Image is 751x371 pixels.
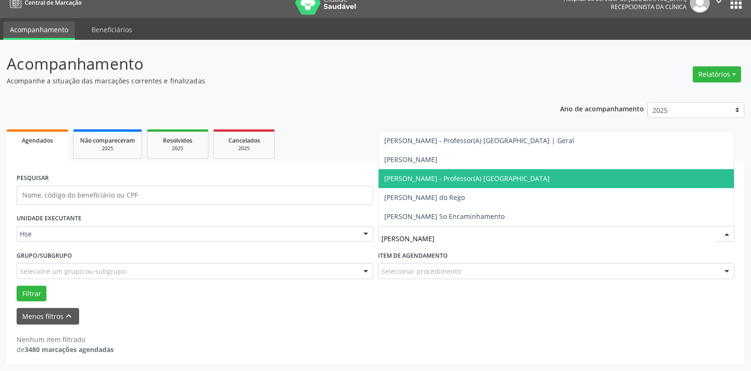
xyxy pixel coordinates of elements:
span: Recepcionista da clínica [611,3,687,11]
span: Agendados [22,136,53,145]
input: Selecione um profissional [381,229,715,248]
div: Nenhum item filtrado [17,335,114,344]
i: keyboard_arrow_up [63,311,74,321]
div: de [17,344,114,354]
span: Selecione um grupo ou subgrupo [20,266,126,276]
span: [PERSON_NAME] So Encaminhamento [384,212,505,221]
span: [PERSON_NAME] - Professor(A) [GEOGRAPHIC_DATA] [384,174,550,183]
label: PESQUISAR [17,171,49,186]
div: 2025 [154,145,201,152]
button: Filtrar [17,286,46,302]
p: Acompanhe a situação das marcações correntes e finalizadas [7,76,523,86]
div: 2025 [80,145,135,152]
label: UNIDADE EXECUTANTE [17,211,81,226]
label: Item de agendamento [378,248,448,263]
span: Cancelados [228,136,260,145]
span: [PERSON_NAME] - Professor(A) [GEOGRAPHIC_DATA] | Geral [384,136,574,145]
span: [PERSON_NAME] do Rego [384,193,465,202]
span: Hse [20,229,354,239]
button: Menos filtroskeyboard_arrow_up [17,308,79,325]
div: 2025 [220,145,268,152]
label: Grupo/Subgrupo [17,248,72,263]
strong: 3480 marcações agendadas [25,345,114,354]
span: Selecionar procedimento [381,266,461,276]
p: Acompanhamento [7,52,523,76]
span: [PERSON_NAME] [384,155,437,164]
input: Nome, código do beneficiário ou CPF [17,186,373,205]
span: Resolvidos [163,136,192,145]
a: Acompanhamento [3,21,75,40]
span: Não compareceram [80,136,135,145]
button: Relatórios [693,66,741,82]
a: Beneficiários [85,21,139,38]
p: Ano de acompanhamento [560,102,644,114]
